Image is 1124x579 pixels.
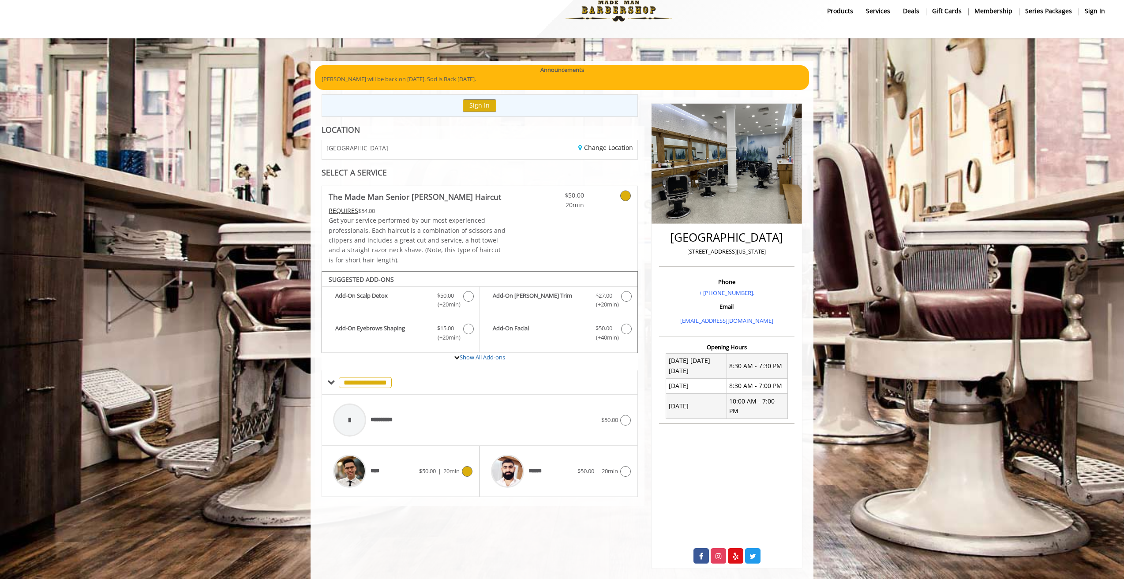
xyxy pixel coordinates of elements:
[666,378,727,393] td: [DATE]
[438,467,441,475] span: |
[437,324,454,333] span: $15.00
[827,6,853,16] b: products
[1079,4,1111,17] a: sign insign in
[322,168,638,177] div: SELECT A SERVICE
[699,289,754,297] a: + [PHONE_NUMBER].
[968,4,1019,17] a: MembershipMembership
[666,353,727,378] td: [DATE] [DATE] [DATE]
[661,303,792,310] h3: Email
[601,416,618,424] span: $50.00
[433,300,459,309] span: (+20min )
[1085,6,1105,16] b: sign in
[821,4,860,17] a: Productsproducts
[596,291,612,300] span: $27.00
[666,394,727,419] td: [DATE]
[329,206,506,216] div: $54.00
[577,467,594,475] span: $50.00
[329,216,506,265] p: Get your service performed by our most experienced professionals. Each haircut is a combination o...
[932,6,962,16] b: gift cards
[322,75,802,84] p: [PERSON_NAME] will be back on [DATE]. Sod is Back [DATE].
[532,200,584,210] span: 20min
[335,324,428,342] b: Add-On Eyebrows Shaping
[329,206,358,215] span: This service needs some Advance to be paid before we block your appointment
[326,324,475,344] label: Add-On Eyebrows Shaping
[1025,6,1072,16] b: Series packages
[866,6,890,16] b: Services
[596,467,599,475] span: |
[433,333,459,342] span: (+20min )
[897,4,926,17] a: DealsDeals
[1019,4,1079,17] a: Series packagesSeries packages
[329,191,501,203] b: The Made Man Senior [PERSON_NAME] Haircut
[727,353,787,378] td: 8:30 AM - 7:30 PM
[443,467,460,475] span: 20min
[463,99,496,112] button: Sign In
[532,191,584,200] span: $50.00
[591,333,617,342] span: (+40min )
[493,291,586,310] b: Add-On [PERSON_NAME] Trim
[661,231,792,244] h2: [GEOGRAPHIC_DATA]
[493,324,586,342] b: Add-On Facial
[591,300,617,309] span: (+20min )
[727,378,787,393] td: 8:30 AM - 7:00 PM
[602,467,618,475] span: 20min
[335,291,428,310] b: Add-On Scalp Detox
[727,394,787,419] td: 10:00 AM - 7:00 PM
[326,291,475,312] label: Add-On Scalp Detox
[322,271,638,353] div: The Made Man Senior Barber Haircut Add-onS
[680,317,773,325] a: [EMAIL_ADDRESS][DOMAIN_NAME]
[326,145,388,151] span: [GEOGRAPHIC_DATA]
[329,275,394,284] b: SUGGESTED ADD-ONS
[578,143,633,152] a: Change Location
[659,344,794,350] h3: Opening Hours
[460,353,505,361] a: Show All Add-ons
[437,291,454,300] span: $50.00
[974,6,1012,16] b: Membership
[926,4,968,17] a: Gift cardsgift cards
[322,124,360,135] b: LOCATION
[661,247,792,256] p: [STREET_ADDRESS][US_STATE]
[540,65,584,75] b: Announcements
[661,279,792,285] h3: Phone
[419,467,436,475] span: $50.00
[484,291,633,312] label: Add-On Beard Trim
[596,324,612,333] span: $50.00
[860,4,897,17] a: ServicesServices
[903,6,919,16] b: Deals
[484,324,633,344] label: Add-On Facial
